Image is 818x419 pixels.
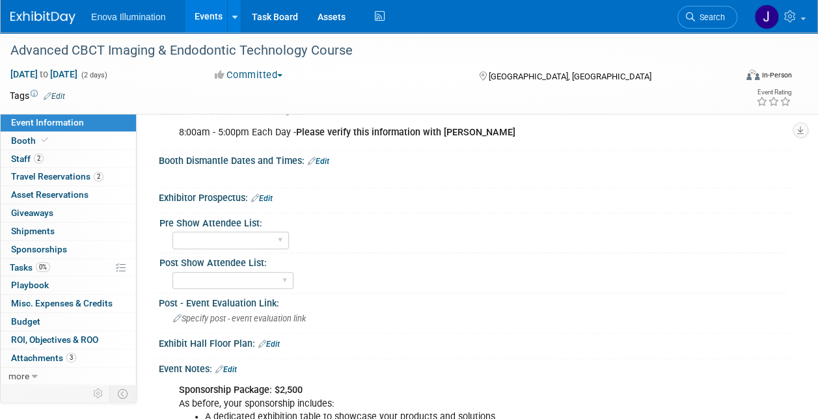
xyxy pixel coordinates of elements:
[215,365,237,374] a: Edit
[11,189,89,200] span: Asset Reservations
[87,385,110,402] td: Personalize Event Tab Strip
[308,157,329,166] a: Edit
[170,120,666,146] div: 8:00am - 5:00pm Each Day -
[42,137,48,144] i: Booth reservation complete
[159,213,786,230] div: Pre Show Attendee List:
[11,298,113,308] span: Misc. Expenses & Credits
[210,68,288,82] button: Committed
[11,316,40,327] span: Budget
[11,208,53,218] span: Giveaways
[173,314,306,323] span: Specify post - event evaluation link
[11,353,76,363] span: Attachments
[11,117,84,128] span: Event Information
[678,68,792,87] div: Event Format
[1,313,136,331] a: Budget
[756,89,791,96] div: Event Rating
[80,71,107,79] span: (2 days)
[695,12,725,22] span: Search
[11,135,51,146] span: Booth
[11,171,103,182] span: Travel Reservations
[11,154,44,164] span: Staff
[91,12,165,22] span: Enova Illumination
[251,194,273,203] a: Edit
[1,168,136,185] a: Travel Reservations2
[10,262,50,273] span: Tasks
[159,253,786,269] div: Post Show Attendee List:
[44,92,65,101] a: Edit
[159,188,792,205] div: Exhibitor Prospectus:
[754,5,779,29] img: JeffD Dyll
[34,154,44,163] span: 2
[110,385,137,402] td: Toggle Event Tabs
[159,151,792,168] div: Booth Dismantle Dates and Times:
[296,127,515,138] b: Please verify this information with [PERSON_NAME]
[489,72,651,81] span: [GEOGRAPHIC_DATA], [GEOGRAPHIC_DATA]
[159,334,792,351] div: Exhibit Hall Floor Plan:
[1,241,136,258] a: Sponsorships
[6,39,725,62] div: Advanced CBCT Imaging & Endodontic Technology Course
[746,70,759,80] img: Format-Inperson.png
[1,150,136,168] a: Staff2
[1,204,136,222] a: Giveaways
[179,385,303,396] b: Sponsorship Package: $2,500
[8,371,29,381] span: more
[94,172,103,182] span: 2
[66,353,76,362] span: 3
[10,11,75,24] img: ExhibitDay
[1,349,136,367] a: Attachments3
[258,340,280,349] a: Edit
[1,368,136,385] a: more
[1,259,136,277] a: Tasks0%
[38,69,50,79] span: to
[1,331,136,349] a: ROI, Objectives & ROO
[11,244,67,254] span: Sponsorships
[159,359,792,376] div: Event Notes:
[1,132,136,150] a: Booth
[1,223,136,240] a: Shipments
[1,277,136,294] a: Playbook
[10,89,65,102] td: Tags
[11,226,55,236] span: Shipments
[761,70,792,80] div: In-Person
[11,334,98,345] span: ROI, Objectives & ROO
[159,293,792,310] div: Post - Event Evaluation Link:
[36,262,50,272] span: 0%
[677,6,737,29] a: Search
[1,114,136,131] a: Event Information
[1,186,136,204] a: Asset Reservations
[10,68,78,80] span: [DATE] [DATE]
[11,280,49,290] span: Playbook
[1,295,136,312] a: Misc. Expenses & Credits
